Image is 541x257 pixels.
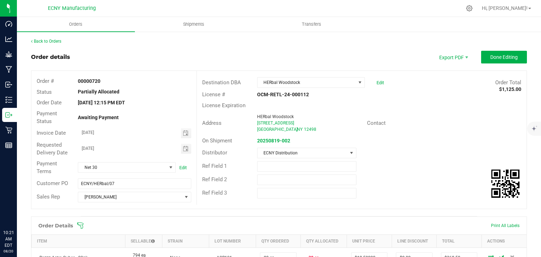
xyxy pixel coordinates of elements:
[37,160,57,175] span: Payment Terms
[292,21,331,27] span: Transfers
[5,142,12,149] inline-svg: Reports
[257,78,356,87] span: HERbal Woodstock
[367,120,386,126] span: Contact
[3,230,14,249] p: 10:21 AM EDT
[125,234,162,247] th: Sellable
[297,127,303,132] span: NY
[78,115,119,120] strong: Awaiting Payment
[257,114,294,119] span: HERbal Woodstock
[465,5,474,12] div: Manage settings
[202,91,225,98] span: License #
[135,17,253,32] a: Shipments
[78,100,125,105] strong: [DATE] 12:15 PM EDT
[7,201,28,222] iframe: Resource center
[48,5,96,11] span: ECNY Manufacturing
[21,200,29,208] iframe: Resource center unread badge
[38,223,73,228] h1: Order Details
[257,92,309,97] strong: OCM-RETL-24-000112
[202,120,222,126] span: Address
[253,17,371,32] a: Transfers
[296,127,297,132] span: ,
[181,144,191,154] span: Toggle calendar
[256,234,301,247] th: Qty Ordered
[482,5,528,11] span: Hi, [PERSON_NAME]!
[78,163,167,172] span: Net 30
[174,21,214,27] span: Shipments
[5,66,12,73] inline-svg: Manufacturing
[31,39,61,44] a: Back to Orders
[304,127,316,132] span: 12498
[495,79,521,86] span: Order Total
[490,54,518,60] span: Done Editing
[202,102,245,109] span: License Expiration
[162,234,209,247] th: Strain
[78,192,182,202] span: [PERSON_NAME]
[37,78,54,84] span: Order #
[257,127,298,132] span: [GEOGRAPHIC_DATA]
[5,20,12,27] inline-svg: Dashboard
[257,121,294,126] span: [STREET_ADDRESS]
[37,89,52,95] span: Status
[377,80,384,85] a: Edit
[202,163,227,169] span: Ref Field 1
[17,17,135,32] a: Orders
[5,127,12,134] inline-svg: Retail
[60,21,92,27] span: Orders
[5,51,12,58] inline-svg: Grow
[5,36,12,43] inline-svg: Analytics
[202,149,227,156] span: Distributor
[209,234,256,247] th: Lot Number
[202,79,241,86] span: Destination DBA
[32,234,125,247] th: Item
[179,165,187,170] a: Edit
[37,142,68,156] span: Requested Delivery Date
[481,234,527,247] th: Actions
[78,78,100,84] strong: 00000720
[37,194,60,200] span: Sales Rep
[347,234,392,247] th: Unit Price
[437,234,482,247] th: Total
[432,51,474,63] li: Export PDF
[31,53,70,61] div: Order details
[3,249,14,254] p: 08/20
[392,234,437,247] th: Line Discount
[202,176,227,183] span: Ref Field 2
[181,128,191,138] span: Toggle calendar
[37,130,66,136] span: Invoice Date
[301,234,347,247] th: Qty Allocated
[5,111,12,118] inline-svg: Outbound
[78,89,119,94] strong: Partially Allocated
[37,99,62,106] span: Order Date
[257,138,290,143] a: 20250819-002
[37,180,68,186] span: Customer PO
[202,190,227,196] span: Ref Field 3
[491,170,520,198] qrcode: 00000720
[491,170,520,198] img: Scan me!
[5,96,12,103] inline-svg: Inventory
[481,51,527,63] button: Done Editing
[257,148,347,158] span: ECNY Distribution
[202,137,232,144] span: On Shipment
[37,110,57,125] span: Payment Status
[499,86,521,92] strong: $1,125.00
[5,81,12,88] inline-svg: Inbound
